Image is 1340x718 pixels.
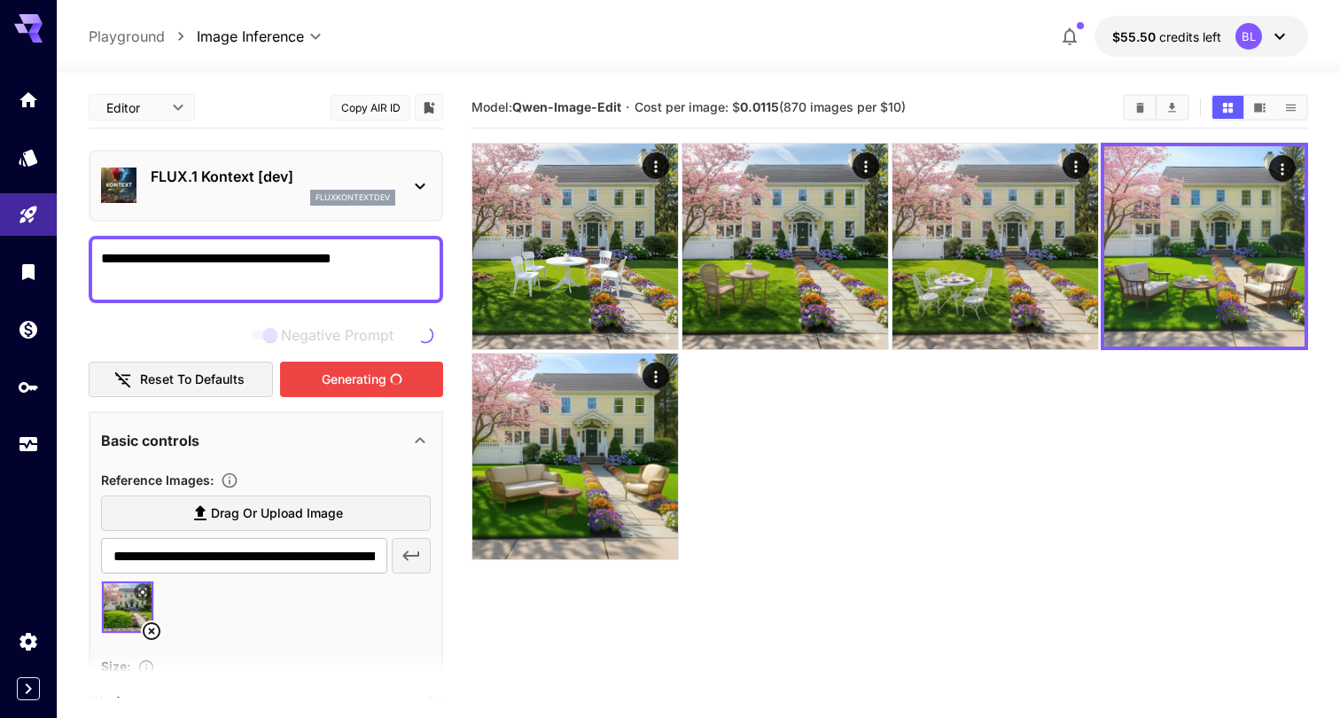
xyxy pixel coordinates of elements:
[18,376,39,398] div: API Keys
[643,152,669,179] div: Actions
[1269,155,1296,182] div: Actions
[471,99,621,114] span: Model:
[18,89,39,111] div: Home
[1104,146,1305,347] img: Z
[151,166,395,187] p: FLUX.1 Kontext [dev]
[106,98,161,117] span: Editor
[1112,27,1221,46] div: $55.4988
[1275,96,1306,119] button: Show images in list view
[101,159,431,213] div: FLUX.1 Kontext [dev]fluxkontextdev
[1062,152,1088,179] div: Actions
[214,472,245,489] button: Upload a reference image to guide the result. This is needed for Image-to-Image or Inpainting. Su...
[1123,94,1189,121] div: Clear ImagesDownload All
[852,152,878,179] div: Actions
[1212,96,1243,119] button: Show images in grid view
[101,496,431,532] label: Drag or upload image
[1159,29,1221,44] span: credits left
[472,354,678,559] img: 2Q==
[1157,96,1188,119] button: Download All
[421,97,437,118] button: Add to library
[89,26,197,47] nav: breadcrumb
[18,318,39,340] div: Wallet
[101,419,431,462] div: Basic controls
[1235,23,1262,50] div: BL
[472,144,678,349] img: 2Q==
[18,204,39,226] div: Playground
[18,630,39,652] div: Settings
[316,191,390,204] p: fluxkontextdev
[626,97,630,118] p: ·
[17,677,40,700] button: Expand sidebar
[1211,94,1308,121] div: Show images in grid viewShow images in video viewShow images in list view
[18,146,39,168] div: Models
[635,99,906,114] span: Cost per image: $ (870 images per $10)
[331,95,410,121] button: Copy AIR ID
[643,363,669,389] div: Actions
[101,430,199,451] p: Basic controls
[18,261,39,283] div: Library
[18,433,39,456] div: Usage
[211,503,343,525] span: Drag or upload image
[682,144,888,349] img: 2Q==
[1112,29,1159,44] span: $55.50
[1244,96,1275,119] button: Show images in video view
[281,324,393,346] span: Negative Prompt
[512,99,621,114] b: Qwen-Image-Edit
[89,362,273,398] button: Reset to defaults
[740,99,779,114] b: 0.0115
[245,324,408,346] span: Negative prompts are not compatible with the selected model.
[101,472,214,488] span: Reference Images :
[1125,96,1156,119] button: Clear Images
[1095,16,1308,57] button: $55.4988BL
[89,26,165,47] a: Playground
[892,144,1098,349] img: Z
[197,26,304,47] span: Image Inference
